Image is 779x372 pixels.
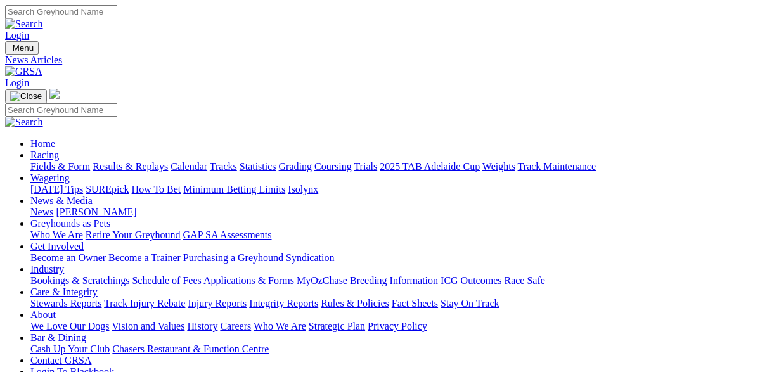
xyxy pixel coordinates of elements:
[5,77,29,88] a: Login
[132,275,201,286] a: Schedule of Fees
[5,18,43,30] img: Search
[86,229,181,240] a: Retire Your Greyhound
[30,184,774,195] div: Wagering
[188,298,247,309] a: Injury Reports
[30,275,129,286] a: Bookings & Scratchings
[30,207,53,217] a: News
[183,184,285,195] a: Minimum Betting Limits
[5,89,47,103] button: Toggle navigation
[49,89,60,99] img: logo-grsa-white.png
[30,195,93,206] a: News & Media
[30,355,91,366] a: Contact GRSA
[482,161,515,172] a: Weights
[504,275,544,286] a: Race Safe
[288,184,318,195] a: Isolynx
[203,275,294,286] a: Applications & Forms
[5,41,39,55] button: Toggle navigation
[112,343,269,354] a: Chasers Restaurant & Function Centre
[5,117,43,128] img: Search
[56,207,136,217] a: [PERSON_NAME]
[183,229,272,240] a: GAP SA Assessments
[220,321,251,331] a: Careers
[321,298,389,309] a: Rules & Policies
[5,5,117,18] input: Search
[13,43,34,53] span: Menu
[30,321,774,332] div: About
[30,252,774,264] div: Get Involved
[30,264,64,274] a: Industry
[5,55,774,66] a: News Articles
[30,252,106,263] a: Become an Owner
[10,91,42,101] img: Close
[30,172,70,183] a: Wagering
[380,161,480,172] a: 2025 TAB Adelaide Cup
[254,321,306,331] a: Who We Are
[30,298,774,309] div: Care & Integrity
[30,184,83,195] a: [DATE] Tips
[187,321,217,331] a: History
[309,321,365,331] a: Strategic Plan
[5,30,29,41] a: Login
[392,298,438,309] a: Fact Sheets
[30,207,774,218] div: News & Media
[30,321,109,331] a: We Love Our Dogs
[240,161,276,172] a: Statistics
[132,184,181,195] a: How To Bet
[86,184,129,195] a: SUREpick
[210,161,237,172] a: Tracks
[30,332,86,343] a: Bar & Dining
[30,343,774,355] div: Bar & Dining
[368,321,427,331] a: Privacy Policy
[30,286,98,297] a: Care & Integrity
[93,161,168,172] a: Results & Replays
[5,103,117,117] input: Search
[350,275,438,286] a: Breeding Information
[286,252,334,263] a: Syndication
[30,298,101,309] a: Stewards Reports
[249,298,318,309] a: Integrity Reports
[354,161,377,172] a: Trials
[30,343,110,354] a: Cash Up Your Club
[441,275,501,286] a: ICG Outcomes
[5,66,42,77] img: GRSA
[30,229,774,241] div: Greyhounds as Pets
[30,241,84,252] a: Get Involved
[30,161,774,172] div: Racing
[30,161,90,172] a: Fields & Form
[314,161,352,172] a: Coursing
[183,252,283,263] a: Purchasing a Greyhound
[30,275,774,286] div: Industry
[30,138,55,149] a: Home
[441,298,499,309] a: Stay On Track
[112,321,184,331] a: Vision and Values
[108,252,181,263] a: Become a Trainer
[104,298,185,309] a: Track Injury Rebate
[518,161,596,172] a: Track Maintenance
[30,218,110,229] a: Greyhounds as Pets
[279,161,312,172] a: Grading
[297,275,347,286] a: MyOzChase
[171,161,207,172] a: Calendar
[30,309,56,320] a: About
[30,229,83,240] a: Who We Are
[30,150,59,160] a: Racing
